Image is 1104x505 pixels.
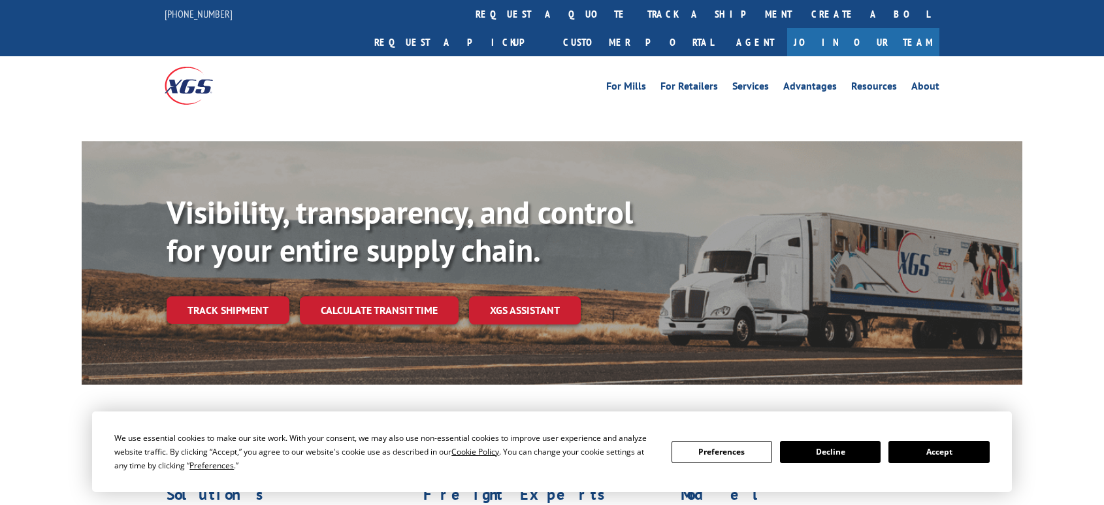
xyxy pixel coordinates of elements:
[469,296,581,324] a: XGS ASSISTANT
[660,81,718,96] a: For Retailers
[851,81,897,96] a: Resources
[911,81,939,96] a: About
[451,446,499,457] span: Cookie Policy
[189,460,234,471] span: Preferences
[165,7,233,20] a: [PHONE_NUMBER]
[365,28,553,56] a: Request a pickup
[780,441,881,463] button: Decline
[606,81,646,96] a: For Mills
[723,28,787,56] a: Agent
[167,192,633,270] b: Visibility, transparency, and control for your entire supply chain.
[114,431,655,472] div: We use essential cookies to make our site work. With your consent, we may also use non-essential ...
[167,296,289,324] a: Track shipment
[783,81,837,96] a: Advantages
[732,81,769,96] a: Services
[787,28,939,56] a: Join Our Team
[300,296,459,324] a: Calculate transit time
[888,441,989,463] button: Accept
[92,411,1012,492] div: Cookie Consent Prompt
[553,28,723,56] a: Customer Portal
[672,441,772,463] button: Preferences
